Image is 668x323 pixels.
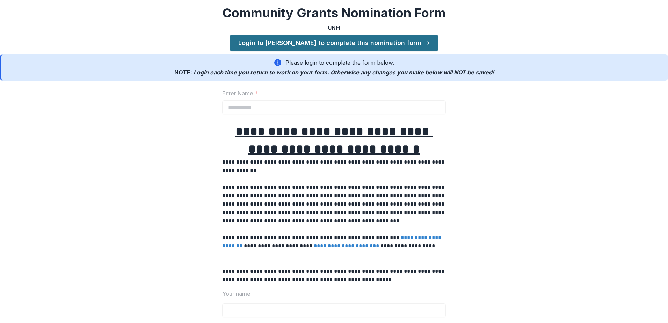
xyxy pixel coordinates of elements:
span: NOT [454,69,466,76]
p: Your name [222,289,250,298]
h2: Community Grants Nomination Form [222,6,446,21]
label: Enter Name [222,89,442,98]
span: Login each time you return to work on your form. Otherwise any changes you make below will be saved! [194,69,494,76]
p: Please login to complete the form below. [285,58,394,67]
p: NOTE: [174,68,494,77]
p: UNFI [328,23,340,32]
a: Login to [PERSON_NAME] to complete this nomination form [230,35,438,51]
